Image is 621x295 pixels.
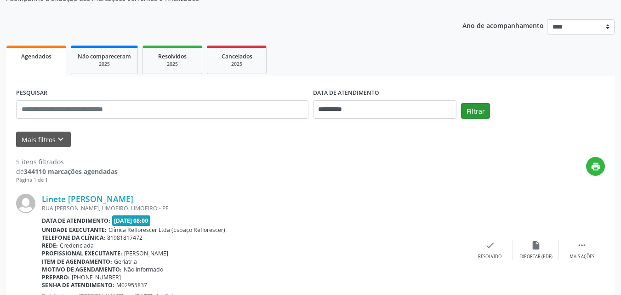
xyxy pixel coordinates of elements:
[214,61,260,68] div: 2025
[42,273,70,281] b: Preparo:
[112,215,151,226] span: [DATE] 08:00
[222,52,252,60] span: Cancelados
[42,226,107,234] b: Unidade executante:
[42,234,105,242] b: Telefone da clínica:
[577,240,587,250] i: 
[149,61,195,68] div: 2025
[114,258,137,266] span: Geriatria
[42,204,467,212] div: RUA [PERSON_NAME], LIMOEIRO, LIMOEIRO - PE
[42,194,133,204] a: Linete [PERSON_NAME]
[586,157,605,176] button: print
[21,52,51,60] span: Agendados
[16,194,35,213] img: img
[462,19,544,31] p: Ano de acompanhamento
[42,266,122,273] b: Motivo de agendamento:
[16,167,118,176] div: de
[16,132,71,148] button: Mais filtroskeyboard_arrow_down
[60,242,94,249] span: Credenciada
[42,249,122,257] b: Profissional executante:
[42,281,114,289] b: Senha de atendimento:
[478,254,501,260] div: Resolvido
[24,167,118,176] strong: 344110 marcações agendadas
[42,217,110,225] b: Data de atendimento:
[116,281,147,289] span: M02955837
[531,240,541,250] i: insert_drive_file
[78,61,131,68] div: 2025
[108,226,225,234] span: Clínica Reflorescer Ltda (Espaço Reflorescer)
[107,234,142,242] span: 81981817472
[313,86,379,100] label: DATA DE ATENDIMENTO
[16,176,118,184] div: Página 1 de 1
[570,254,594,260] div: Mais ações
[78,52,131,60] span: Não compareceram
[485,240,495,250] i: check
[519,254,553,260] div: Exportar (PDF)
[42,258,112,266] b: Item de agendamento:
[72,273,121,281] span: [PHONE_NUMBER]
[56,134,66,145] i: keyboard_arrow_down
[591,162,601,172] i: print
[42,242,58,249] b: Rede:
[124,249,168,257] span: [PERSON_NAME]
[158,52,187,60] span: Resolvidos
[16,157,118,167] div: 5 itens filtrados
[124,266,163,273] span: Não informado
[461,103,490,119] button: Filtrar
[16,86,47,100] label: PESQUISAR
